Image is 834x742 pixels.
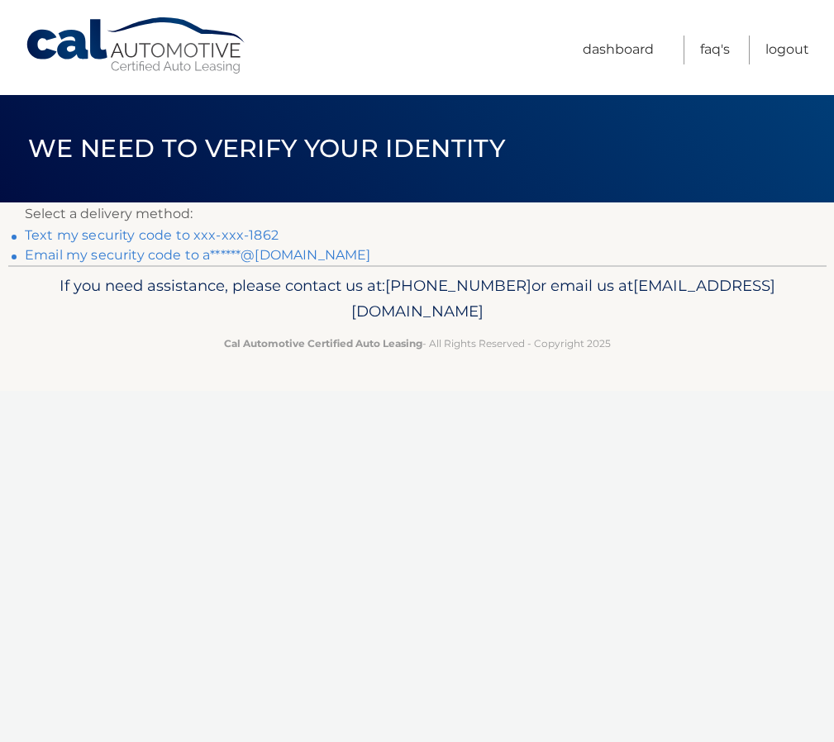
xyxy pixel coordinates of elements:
[765,36,809,64] a: Logout
[33,335,802,352] p: - All Rights Reserved - Copyright 2025
[25,227,279,243] a: Text my security code to xxx-xxx-1862
[385,276,531,295] span: [PHONE_NUMBER]
[28,133,505,164] span: We need to verify your identity
[25,202,809,226] p: Select a delivery method:
[583,36,654,64] a: Dashboard
[25,17,248,75] a: Cal Automotive
[700,36,730,64] a: FAQ's
[25,247,371,263] a: Email my security code to a******@[DOMAIN_NAME]
[224,337,422,350] strong: Cal Automotive Certified Auto Leasing
[33,273,802,326] p: If you need assistance, please contact us at: or email us at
